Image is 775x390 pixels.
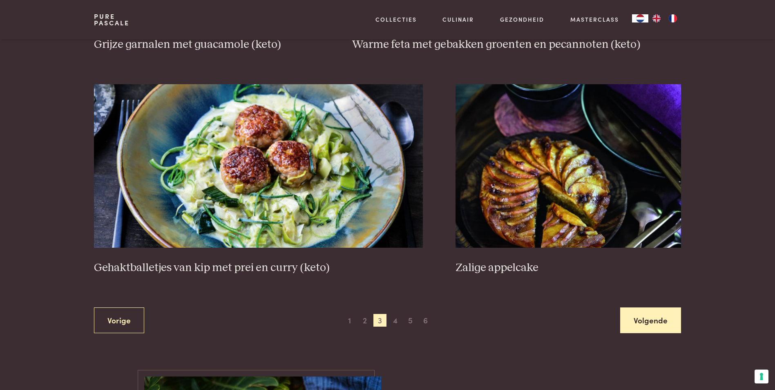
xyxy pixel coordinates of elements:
[94,84,423,275] a: Gehaktballetjes van kip met prei en curry (keto) Gehaktballetjes van kip met prei en curry (keto)
[343,314,356,327] span: 1
[352,38,681,52] h3: Warme feta met gebakken groenten en pecannoten (keto)
[389,314,402,327] span: 4
[570,15,619,24] a: Masterclass
[404,314,417,327] span: 5
[632,14,648,22] a: NL
[755,370,768,383] button: Uw voorkeuren voor toestemming voor trackingtechnologieën
[94,261,423,275] h3: Gehaktballetjes van kip met prei en curry (keto)
[373,314,386,327] span: 3
[648,14,681,22] ul: Language list
[94,38,319,52] h3: Grijze garnalen met guacamole (keto)
[632,14,681,22] aside: Language selected: Nederlands
[500,15,544,24] a: Gezondheid
[442,15,474,24] a: Culinair
[632,14,648,22] div: Language
[419,314,432,327] span: 6
[456,261,681,275] h3: Zalige appelcake
[94,307,144,333] a: Vorige
[665,14,681,22] a: FR
[648,14,665,22] a: EN
[94,84,423,248] img: Gehaktballetjes van kip met prei en curry (keto)
[94,13,130,26] a: PurePascale
[456,84,681,275] a: Zalige appelcake Zalige appelcake
[375,15,417,24] a: Collecties
[358,314,371,327] span: 2
[620,307,681,333] a: Volgende
[456,84,681,248] img: Zalige appelcake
